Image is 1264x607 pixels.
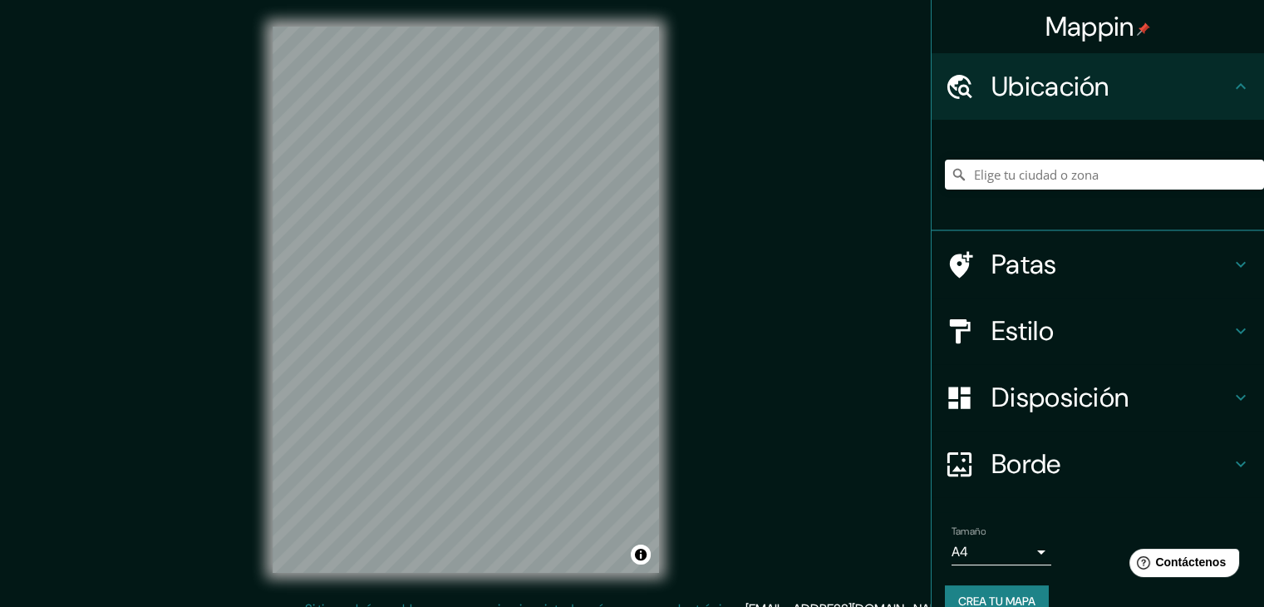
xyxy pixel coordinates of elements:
div: A4 [952,539,1051,565]
div: Patas [932,231,1264,298]
font: Mappin [1045,9,1134,44]
iframe: Lanzador de widgets de ayuda [1116,542,1246,589]
font: Borde [991,447,1061,481]
canvas: Mapa [273,27,659,573]
img: pin-icon.png [1137,22,1150,36]
div: Ubicación [932,53,1264,120]
div: Disposición [932,364,1264,431]
font: Disposición [991,380,1129,415]
font: A4 [952,543,968,560]
input: Elige tu ciudad o zona [945,160,1264,190]
div: Estilo [932,298,1264,364]
font: Tamaño [952,525,986,538]
button: Activar o desactivar atribución [631,545,651,565]
font: Ubicación [991,69,1109,104]
font: Estilo [991,313,1054,348]
font: Patas [991,247,1057,282]
div: Borde [932,431,1264,497]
